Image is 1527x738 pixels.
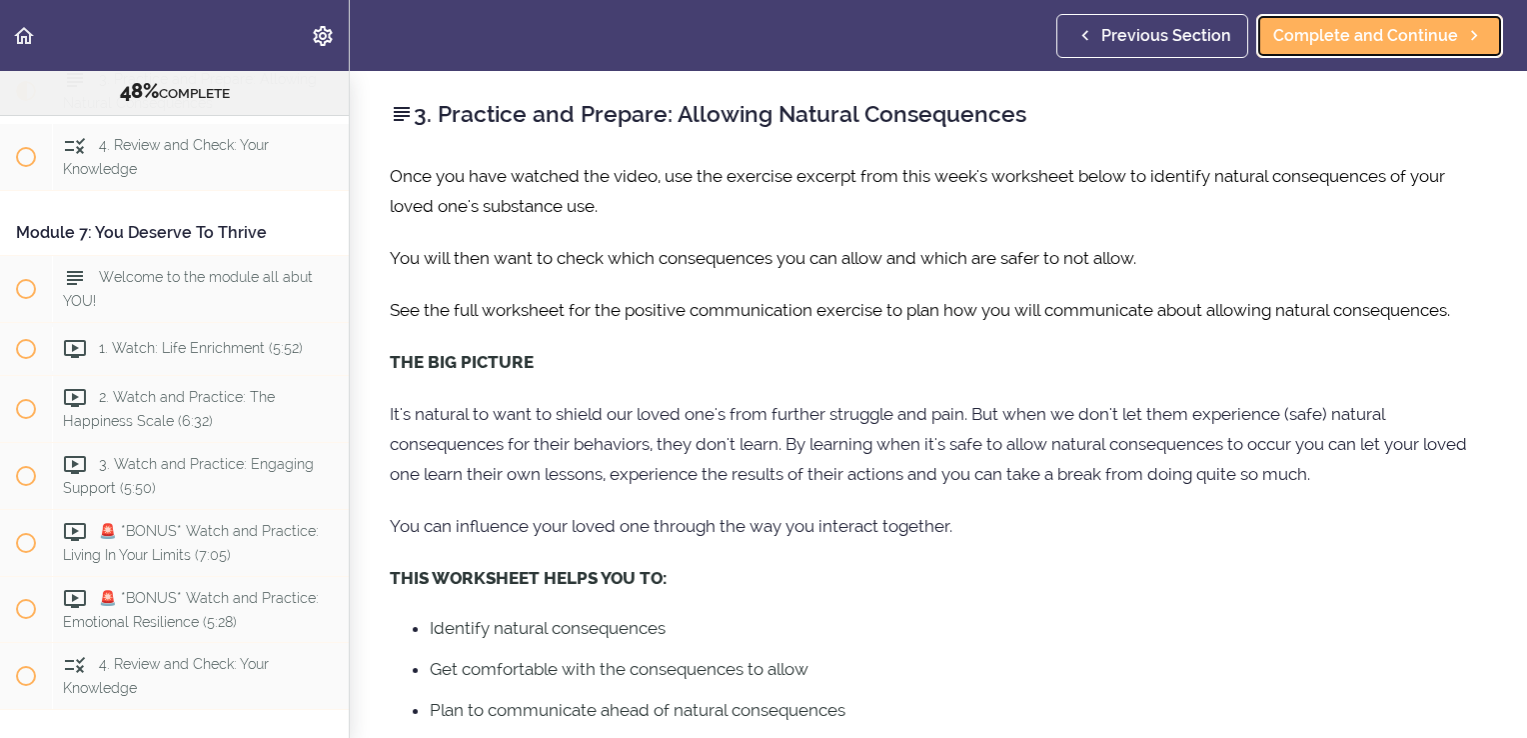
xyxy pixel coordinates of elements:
span: 48% [120,79,159,103]
a: Complete and Continue [1256,14,1503,58]
span: Identify natural consequences [430,618,666,638]
strong: THE BIG PICTURE [390,352,534,372]
span: Complete and Continue [1273,24,1458,48]
a: Previous Section [1056,14,1248,58]
span: Plan to communicate ahead of natural consequences [430,700,845,720]
span: You will then want to check which consequences you can allow and which are safer to not allow. [390,248,1136,268]
span: Get comfortable with the consequences to allow [430,659,808,679]
span: Previous Section [1101,24,1231,48]
span: See the full worksheet for the positive communication exercise to plan how you will communicate a... [390,300,1450,320]
p: It's natural to want to shield our loved one's from further struggle and pain. But when we don't ... [390,399,1487,489]
span: Welcome to the module all abut YOU! [63,269,313,308]
svg: Back to course curriculum [12,24,36,48]
span: Once you have watched the video, use the exercise excerpt from this week's worksheet below to ide... [390,166,1445,216]
span: 4. Review and Check: Your Knowledge [63,657,269,696]
span: 1. Watch: Life Enrichment (5:52) [99,340,303,356]
p: You can influence your loved one through the way you interact together. [390,511,1487,541]
strong: THIS WORKSHEET HELPS YOU TO: [390,568,667,588]
h2: 3. Practice and Prepare: Allowing Natural Consequences [390,97,1487,131]
svg: Settings Menu [311,24,335,48]
span: 2. Watch and Practice: The Happiness Scale (6:32) [63,389,275,428]
span: 4. Review and Check: Your Knowledge [63,137,269,176]
div: COMPLETE [25,79,324,105]
span: 🚨 *BONUS* Watch and Practice: Emotional Resilience (5:28) [63,590,319,629]
span: 🚨 *BONUS* Watch and Practice: Living In Your Limits (7:05) [63,523,319,562]
span: 3. Watch and Practice: Engaging Support (5:50) [63,456,314,495]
